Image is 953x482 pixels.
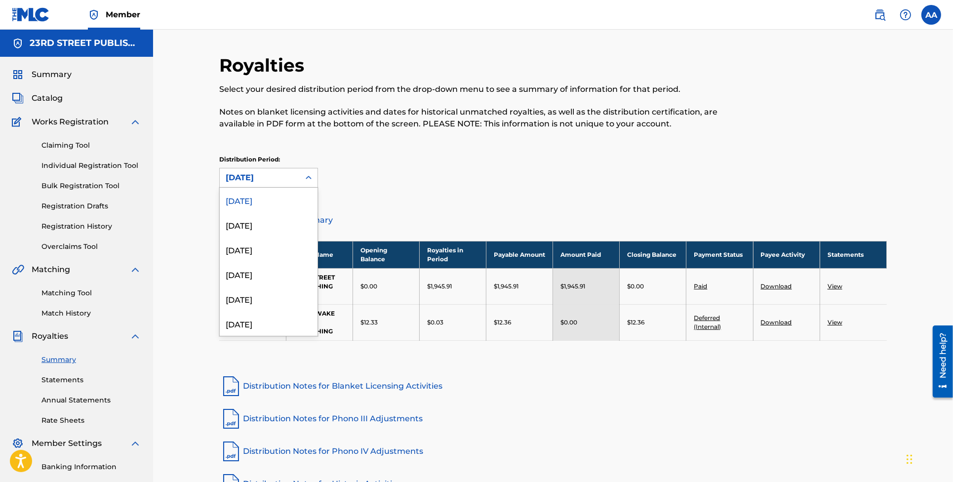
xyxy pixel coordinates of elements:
a: Download [761,282,792,290]
p: $0.00 [560,318,577,327]
th: Closing Balance [620,241,686,268]
a: Banking Information [41,462,141,472]
p: $12.36 [627,318,644,327]
div: [DATE] [220,262,318,286]
div: User Menu [921,5,941,25]
a: Claiming Tool [41,140,141,151]
th: Payee Name [286,241,353,268]
span: Member [106,9,140,20]
p: Distribution Period: [219,155,318,164]
a: Rate Sheets [41,415,141,426]
img: Works Registration [12,116,25,128]
th: Payee Activity [753,241,820,268]
iframe: Resource Center [925,321,953,401]
th: Statements [820,241,886,268]
p: $12.36 [494,318,511,327]
a: Distribution Notes for Phono III Adjustments [219,407,887,431]
th: Royalties in Period [419,241,486,268]
a: Matching Tool [41,288,141,298]
p: $1,945.91 [560,282,585,291]
div: [DATE] [220,286,318,311]
a: Registration Drafts [41,201,141,211]
img: Matching [12,264,24,276]
td: YANNI WAKE MUSIC PUBLISHING [286,304,353,340]
div: [DATE] [220,212,318,237]
div: [DATE] [220,188,318,212]
img: Royalties [12,330,24,342]
img: expand [129,330,141,342]
th: Payment Status [686,241,753,268]
img: help [900,9,912,21]
a: CatalogCatalog [12,92,63,104]
a: Summary [41,355,141,365]
p: Select your desired distribution period from the drop-down menu to see a summary of information f... [219,83,733,95]
a: Public Search [870,5,890,25]
a: Distribution Notes for Blanket Licensing Activities [219,374,887,398]
img: Top Rightsholder [88,9,100,21]
a: Paid [694,282,707,290]
a: Annual Statements [41,395,141,405]
p: Notes on blanket licensing activities and dates for historical unmatched royalties, as well as th... [219,106,733,130]
a: View [828,319,842,326]
span: Royalties [32,330,68,342]
a: Registration History [41,221,141,232]
p: $0.00 [627,282,644,291]
img: Member Settings [12,438,24,449]
a: Statements [41,375,141,385]
div: Drag [907,444,913,474]
a: Distribution Notes for Phono IV Adjustments [219,440,887,463]
iframe: Chat Widget [904,435,953,482]
img: expand [129,264,141,276]
div: Help [896,5,915,25]
img: MLC Logo [12,7,50,22]
img: Accounts [12,38,24,49]
span: Summary [32,69,72,80]
a: Bulk Registration Tool [41,181,141,191]
img: pdf [219,407,243,431]
th: Amount Paid [553,241,620,268]
h5: 23RD STREET PUBLISHING INC [30,38,141,49]
p: $0.03 [427,318,443,327]
td: 23RD STREET PUBLISHING INC [286,268,353,304]
a: Deferred (Internal) [694,314,721,330]
a: Match History [41,308,141,319]
span: Catalog [32,92,63,104]
img: expand [129,116,141,128]
p: $1,945.91 [494,282,518,291]
img: expand [129,438,141,449]
div: [DATE] [220,311,318,336]
p: $12.33 [360,318,378,327]
div: [DATE] [226,172,294,184]
h2: Royalties [219,54,309,77]
a: View [828,282,842,290]
th: Opening Balance [353,241,419,268]
span: Matching [32,264,70,276]
p: $0.00 [360,282,377,291]
img: Catalog [12,92,24,104]
a: Individual Registration Tool [41,161,141,171]
a: SummarySummary [12,69,72,80]
div: [DATE] [220,237,318,262]
p: $1,945.91 [427,282,452,291]
img: Summary [12,69,24,80]
span: Member Settings [32,438,102,449]
img: pdf [219,374,243,398]
th: Payable Amount [486,241,553,268]
a: Overclaims Tool [41,241,141,252]
span: Works Registration [32,116,109,128]
img: search [874,9,886,21]
img: pdf [219,440,243,463]
a: Download [761,319,792,326]
a: Distribution Summary [219,208,887,232]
